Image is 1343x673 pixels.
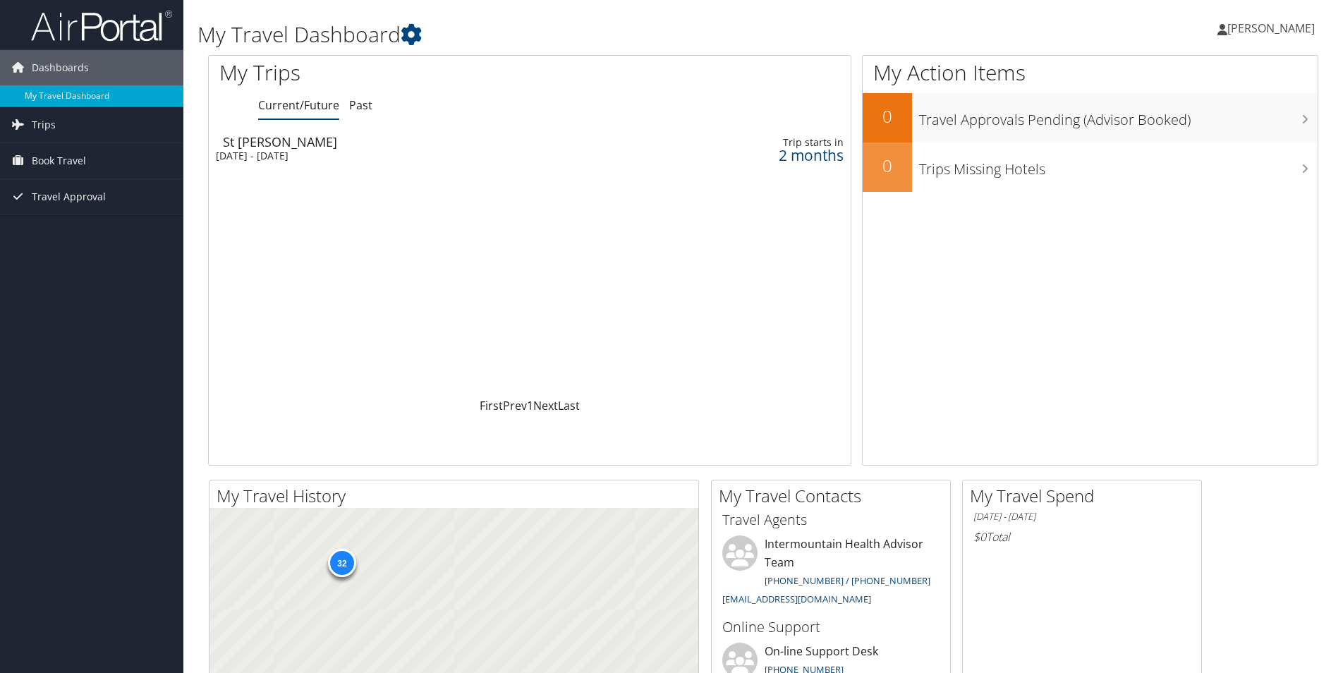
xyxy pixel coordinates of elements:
[863,154,912,178] h2: 0
[691,149,844,162] div: 2 months
[722,617,940,637] h3: Online Support
[32,107,56,143] span: Trips
[258,97,339,113] a: Current/Future
[765,574,930,587] a: [PHONE_NUMBER] / [PHONE_NUMBER]
[691,136,844,149] div: Trip starts in
[31,9,172,42] img: airportal-logo.png
[973,529,986,545] span: $0
[32,179,106,214] span: Travel Approval
[558,398,580,413] a: Last
[973,510,1191,523] h6: [DATE] - [DATE]
[919,152,1318,179] h3: Trips Missing Hotels
[722,510,940,530] h3: Travel Agents
[863,104,912,128] h2: 0
[863,93,1318,143] a: 0Travel Approvals Pending (Advisor Booked)
[480,398,503,413] a: First
[223,135,617,148] div: St [PERSON_NAME]
[327,549,355,577] div: 32
[219,58,573,87] h1: My Trips
[533,398,558,413] a: Next
[719,484,950,508] h2: My Travel Contacts
[715,535,947,611] li: Intermountain Health Advisor Team
[970,484,1201,508] h2: My Travel Spend
[1227,20,1315,36] span: [PERSON_NAME]
[863,143,1318,192] a: 0Trips Missing Hotels
[919,103,1318,130] h3: Travel Approvals Pending (Advisor Booked)
[217,484,698,508] h2: My Travel History
[863,58,1318,87] h1: My Action Items
[973,529,1191,545] h6: Total
[216,150,610,162] div: [DATE] - [DATE]
[32,143,86,178] span: Book Travel
[503,398,527,413] a: Prev
[527,398,533,413] a: 1
[197,20,952,49] h1: My Travel Dashboard
[722,593,871,605] a: [EMAIL_ADDRESS][DOMAIN_NAME]
[1217,7,1329,49] a: [PERSON_NAME]
[32,50,89,85] span: Dashboards
[349,97,372,113] a: Past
